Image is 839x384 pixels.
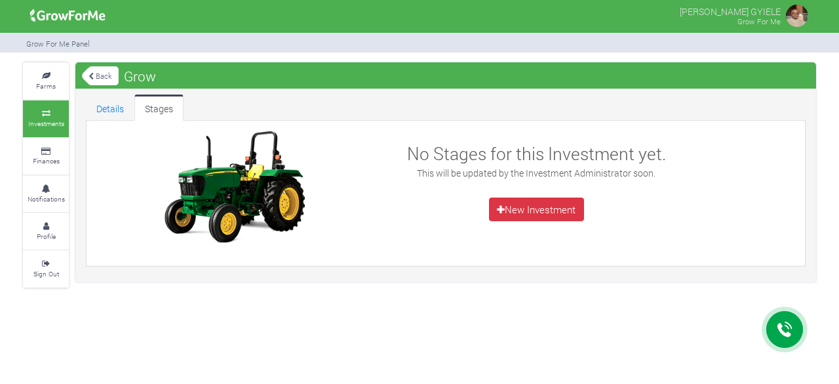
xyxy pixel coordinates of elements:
[33,156,60,165] small: Finances
[23,176,69,212] a: Notifications
[784,3,810,29] img: growforme image
[26,3,110,29] img: growforme image
[33,269,59,278] small: Sign Out
[397,166,676,180] p: This will be updated by the Investment Administrator soon.
[23,139,69,175] a: Finances
[36,81,56,91] small: Farms
[489,198,584,221] a: New Investment
[82,65,119,87] a: Back
[680,3,781,18] p: [PERSON_NAME] GYIELE
[28,194,65,203] small: Notifications
[121,63,159,89] span: Grow
[23,251,69,287] a: Sign Out
[134,95,184,121] a: Stages
[28,119,64,128] small: Investments
[26,39,90,49] small: Grow For Me Panel
[152,127,316,245] img: growforme image
[737,16,781,26] small: Grow For Me
[23,63,69,99] a: Farms
[397,143,676,164] h3: No Stages for this Investment yet.
[23,100,69,137] a: Investments
[37,232,56,241] small: Profile
[86,95,134,121] a: Details
[23,213,69,249] a: Profile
